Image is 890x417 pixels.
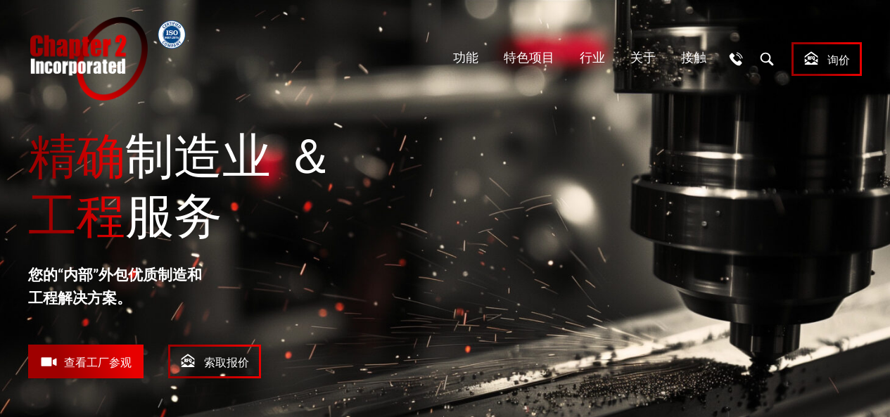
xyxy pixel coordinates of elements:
[580,50,605,66] font: 行业
[28,265,202,283] font: 您的“内部”外包优质制造和
[630,50,656,66] font: 关于
[64,356,132,370] font: 查看工厂参观
[495,43,564,73] a: 特色项目
[28,188,125,247] font: 工程
[168,345,261,378] a: 索取报价
[125,128,334,187] font: 制造业 ＆
[453,50,478,66] font: 功能
[204,356,249,370] font: 索取报价
[827,53,850,68] font: 询价
[28,345,144,378] a: 查看工厂参观
[621,43,665,73] a: 关于
[571,43,614,73] a: 行业
[681,50,706,66] font: 接触
[672,43,716,73] a: 接触
[444,43,488,73] a: 功能
[28,288,132,306] font: 工程解决方案。
[125,188,222,247] font: 服务
[792,42,862,76] a: 询价
[504,50,554,66] font: 特色项目
[28,128,125,187] font: 精确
